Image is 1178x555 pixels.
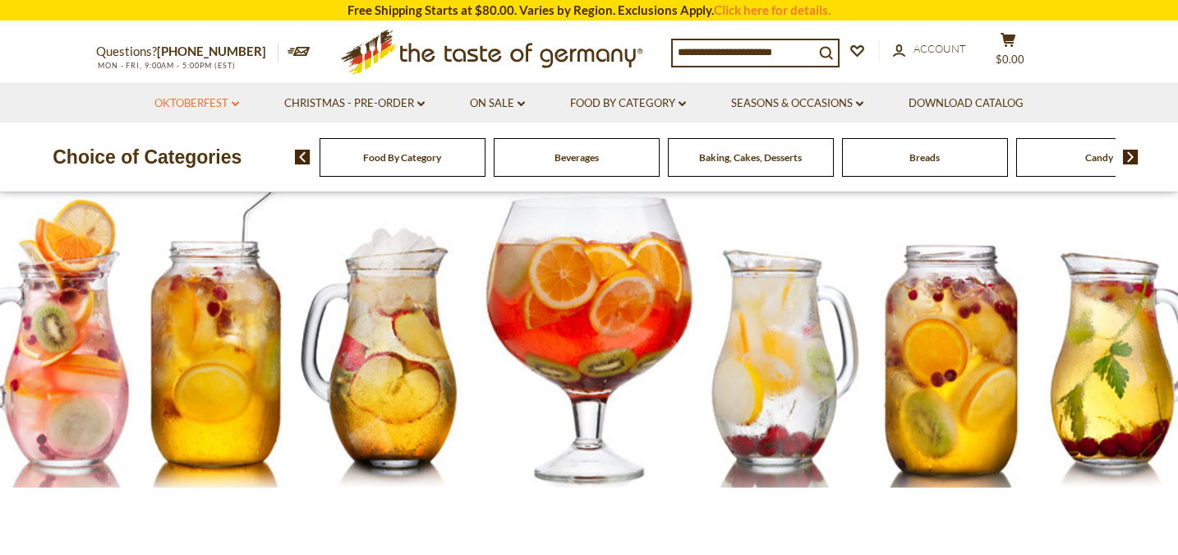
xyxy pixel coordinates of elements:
[284,95,425,113] a: Christmas - PRE-ORDER
[983,32,1033,73] button: $0.00
[295,150,311,164] img: previous arrow
[1085,151,1113,164] a: Candy
[913,42,966,55] span: Account
[570,95,686,113] a: Food By Category
[699,151,802,164] a: Baking, Cakes, Desserts
[714,2,831,17] a: Click here for details.
[554,151,599,164] a: Beverages
[96,41,278,62] p: Questions?
[909,151,940,164] a: Breads
[470,95,525,113] a: On Sale
[731,95,863,113] a: Seasons & Occasions
[363,151,441,164] a: Food By Category
[154,95,239,113] a: Oktoberfest
[996,53,1024,66] span: $0.00
[157,44,266,58] a: [PHONE_NUMBER]
[96,61,236,70] span: MON - FRI, 9:00AM - 5:00PM (EST)
[1123,150,1139,164] img: next arrow
[909,95,1024,113] a: Download Catalog
[893,40,966,58] a: Account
